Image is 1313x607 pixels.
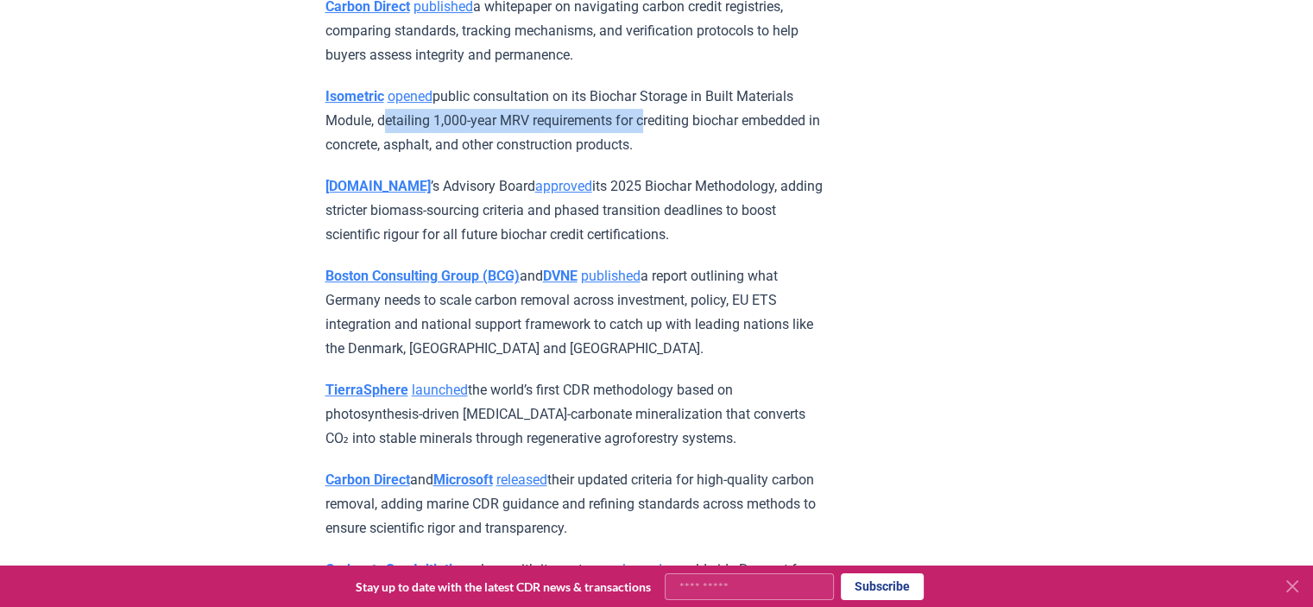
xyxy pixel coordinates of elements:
[535,178,592,194] a: approved
[543,268,578,284] a: DVNE
[325,382,408,398] a: TierraSphere
[325,561,467,578] a: Carbon to Sea Initiative
[611,561,662,578] a: released
[581,268,641,284] a: published
[325,85,830,157] p: public consultation on its Biochar Storage in Built Materials Module, detailing 1,000-year MRV re...
[433,471,493,488] a: Microsoft
[325,378,830,451] p: the world’s first CDR methodology based on photosynthesis-driven [MEDICAL_DATA]-carbonate mineral...
[325,471,410,488] a: Carbon Direct
[496,471,547,488] a: released
[412,382,468,398] a: launched
[388,88,432,104] a: opened
[325,174,830,247] p: ’s Advisory Board its 2025 Biochar Methodology, adding stricter biomass-sourcing criteria and pha...
[325,468,830,541] p: and their updated criteria for high-quality carbon removal, adding marine CDR guidance and refini...
[325,178,431,194] a: [DOMAIN_NAME]
[325,88,384,104] a: Isometric
[325,268,520,284] a: Boston Consulting Group (BCG)
[325,264,830,361] p: and a report outlining what Germany needs to scale carbon removal across investment, policy, EU E...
